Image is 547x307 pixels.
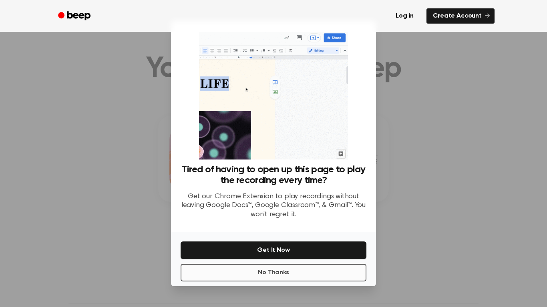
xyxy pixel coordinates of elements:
[426,8,495,24] a: Create Account
[388,7,422,25] a: Log in
[52,8,98,24] a: Beep
[181,192,366,219] p: Get our Chrome Extension to play recordings without leaving Google Docs™, Google Classroom™, & Gm...
[181,241,366,259] button: Get It Now
[199,30,348,159] img: Beep extension in action
[181,264,366,281] button: No Thanks
[181,164,366,186] h3: Tired of having to open up this page to play the recording every time?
